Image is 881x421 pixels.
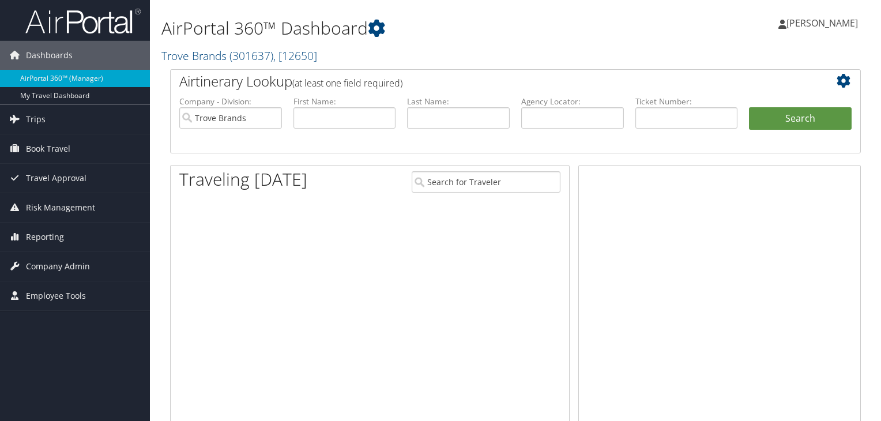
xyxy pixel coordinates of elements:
[635,96,738,107] label: Ticket Number:
[179,72,794,91] h2: Airtinerary Lookup
[179,167,307,191] h1: Traveling [DATE]
[26,41,73,70] span: Dashboards
[786,17,858,29] span: [PERSON_NAME]
[161,48,317,63] a: Trove Brands
[25,7,141,35] img: airportal-logo.png
[26,193,95,222] span: Risk Management
[26,134,70,163] span: Book Travel
[521,96,624,107] label: Agency Locator:
[26,252,90,281] span: Company Admin
[292,77,402,89] span: (at least one field required)
[26,105,46,134] span: Trips
[26,223,64,251] span: Reporting
[749,107,852,130] button: Search
[778,6,869,40] a: [PERSON_NAME]
[179,96,282,107] label: Company - Division:
[273,48,317,63] span: , [ 12650 ]
[26,164,86,193] span: Travel Approval
[407,96,510,107] label: Last Name:
[229,48,273,63] span: ( 301637 )
[293,96,396,107] label: First Name:
[161,16,634,40] h1: AirPortal 360™ Dashboard
[412,171,560,193] input: Search for Traveler
[26,281,86,310] span: Employee Tools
